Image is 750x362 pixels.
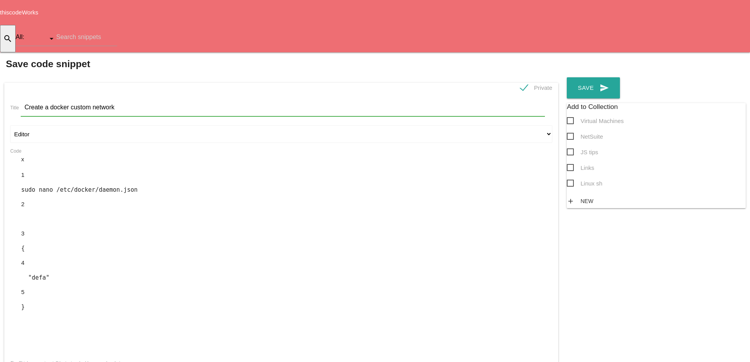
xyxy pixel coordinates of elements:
div: 1 [21,171,29,180]
span: etc [60,186,71,193]
div: 2 [21,200,29,209]
i: add [567,194,575,208]
span: Links [567,163,594,173]
span: json [123,186,137,193]
span: / [57,186,60,193]
span: docker [74,186,95,193]
div: 5 [21,288,29,297]
a: addNew [567,194,597,208]
input: Search snippets [56,28,117,46]
label: Title [10,105,19,111]
span: Private [520,83,552,93]
span: NetSuite [567,132,603,141]
div: 4 [21,259,29,267]
span: "defa" [28,274,49,281]
span: . [21,186,137,193]
h6: Add to Collection [567,103,746,111]
span: nano [39,186,53,193]
i: add [696,52,705,77]
b: Save code snippet [6,59,90,69]
div: 3 [21,229,29,238]
span: x [21,156,24,162]
span: daemon [99,186,120,193]
i: send [600,77,609,98]
span: / [71,186,74,193]
span: JS tips [567,147,598,157]
i: arrow_drop_down [732,52,738,77]
i: home [642,52,651,77]
span: Linux sh [567,178,602,188]
label: Code [10,148,21,155]
span: Works [22,9,38,16]
input: What does this code do? [21,98,545,116]
span: sudo [21,186,35,193]
span: { [21,245,25,252]
span: Virtual Machines [567,116,624,126]
button: sendSave [567,77,620,98]
span: } [21,303,25,310]
i: search [3,26,12,51]
span: / [95,186,99,193]
i: person [723,52,732,77]
i: explore [669,52,678,77]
